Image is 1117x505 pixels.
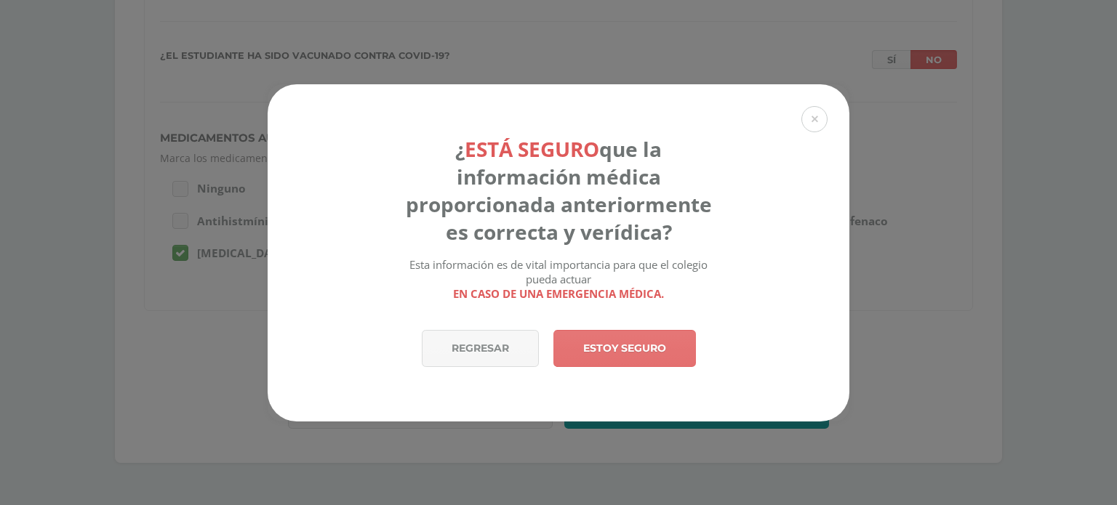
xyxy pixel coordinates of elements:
div: Esta información es de vital importancia para que el colegio pueda actuar [398,257,720,301]
h4: ¿ que la información médica proporcionada anteriormente es correcta y verídica? [398,135,720,246]
button: Close (Esc) [801,106,828,132]
strong: Está seguro [465,135,599,163]
a: Estoy seguro [553,330,696,367]
a: Regresar [422,330,539,367]
strong: en caso de una emergencia médica. [453,286,664,301]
